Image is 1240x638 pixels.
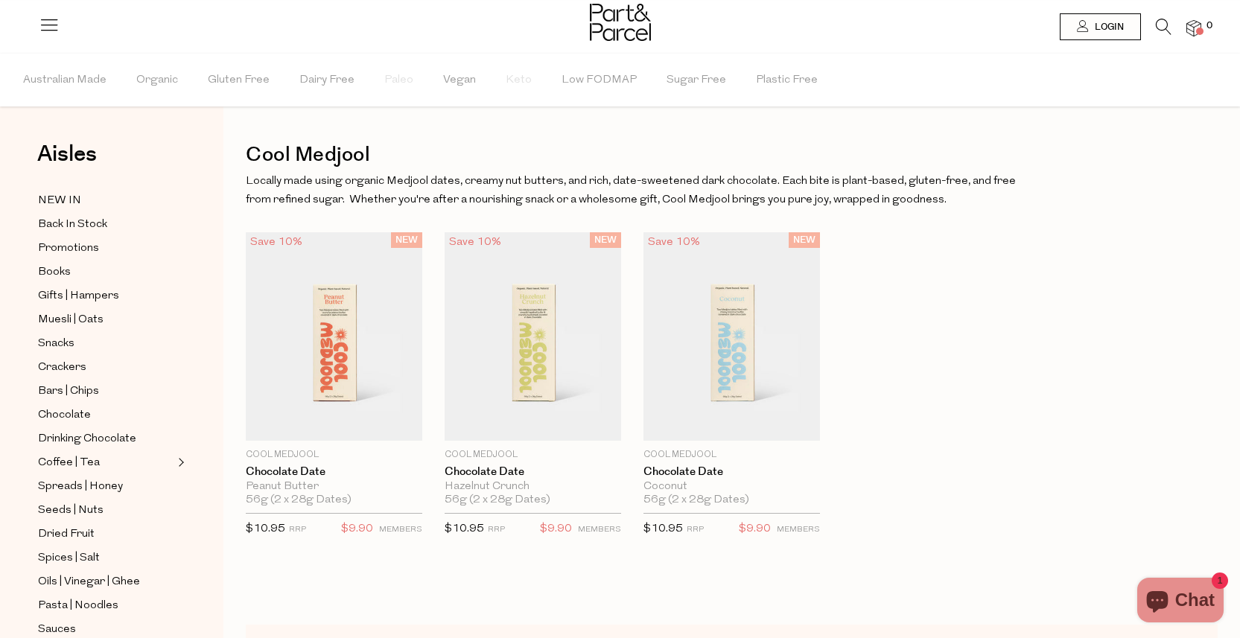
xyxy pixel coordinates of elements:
span: 56g (2 x 28g Dates) [246,494,352,507]
a: Snacks [38,334,174,353]
span: Snacks [38,335,74,353]
div: Peanut Butter [246,480,422,494]
span: Coffee | Tea [38,454,100,472]
span: Login [1091,21,1124,34]
p: Cool Medjool [643,448,820,462]
img: Chocolate Date [643,232,820,441]
span: NEW [391,232,422,248]
span: $9.90 [540,520,572,539]
a: Oils | Vinegar | Ghee [38,572,174,591]
a: Chocolate Date [246,465,422,479]
span: Seeds | Nuts [38,502,104,520]
button: Expand/Collapse Coffee | Tea [174,453,185,471]
span: Bars | Chips [38,383,99,401]
span: Oils | Vinegar | Ghee [38,573,140,591]
span: Organic [136,54,178,106]
small: RRP [289,526,306,534]
span: $10.95 [246,523,285,535]
a: Crackers [38,358,174,377]
span: Muesli | Oats [38,311,104,329]
span: Crackers [38,359,86,377]
span: 56g (2 x 28g Dates) [643,494,749,507]
img: Chocolate Date [246,232,422,441]
span: Drinking Chocolate [38,430,136,448]
span: Spices | Salt [38,549,100,567]
div: Save 10% [643,232,705,252]
span: Sugar Free [667,54,726,106]
a: Chocolate Date [445,465,621,479]
span: Pasta | Noodles [38,597,118,615]
span: Low FODMAP [562,54,637,106]
p: Cool Medjool [246,448,422,462]
h1: Cool Medjool [246,138,1218,172]
img: Part&Parcel [590,4,651,41]
span: Keto [506,54,532,106]
a: Promotions [38,239,174,258]
a: NEW IN [38,191,174,210]
small: RRP [488,526,505,534]
span: Vegan [443,54,476,106]
a: Chocolate [38,406,174,424]
div: Save 10% [246,232,307,252]
a: Coffee | Tea [38,453,174,472]
span: NEW IN [38,192,81,210]
span: Chocolate [38,406,91,424]
img: Chocolate Date [445,232,621,441]
div: Save 10% [445,232,506,252]
span: Paleo [384,54,413,106]
small: MEMBERS [777,526,820,534]
a: Seeds | Nuts [38,501,174,520]
span: Dairy Free [299,54,354,106]
span: NEW [789,232,820,248]
div: Hazelnut Crunch [445,480,621,494]
span: Spreads | Honey [38,478,123,496]
span: $10.95 [445,523,484,535]
a: Back In Stock [38,215,174,234]
span: Promotions [38,240,99,258]
a: Spices | Salt [38,549,174,567]
span: $10.95 [643,523,683,535]
span: 0 [1203,19,1216,33]
span: Plastic Free [756,54,818,106]
span: Back In Stock [38,216,107,234]
inbox-online-store-chat: Shopify online store chat [1133,578,1228,626]
span: NEW [590,232,621,248]
a: Books [38,263,174,281]
small: RRP [687,526,704,534]
span: $9.90 [341,520,373,539]
span: Books [38,264,71,281]
small: MEMBERS [578,526,621,534]
a: Dried Fruit [38,525,174,543]
span: Gluten Free [208,54,270,106]
span: Gifts | Hampers [38,287,119,305]
a: Login [1060,13,1141,40]
span: Aisles [37,138,97,170]
span: $9.90 [739,520,771,539]
span: Australian Made [23,54,106,106]
p: Cool Medjool [445,448,621,462]
a: Spreads | Honey [38,477,174,496]
a: Drinking Chocolate [38,430,174,448]
a: Chocolate Date [643,465,820,479]
p: Locally made using organic Medjool dates, creamy nut butters, and rich, date-sweetened dark choco... [246,172,1018,210]
div: Coconut [643,480,820,494]
a: Pasta | Noodles [38,596,174,615]
a: 0 [1186,20,1201,36]
a: Muesli | Oats [38,310,174,329]
a: Aisles [37,143,97,180]
a: Gifts | Hampers [38,287,174,305]
a: Bars | Chips [38,382,174,401]
small: MEMBERS [379,526,422,534]
span: Dried Fruit [38,526,95,543]
span: 56g (2 x 28g Dates) [445,494,550,507]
